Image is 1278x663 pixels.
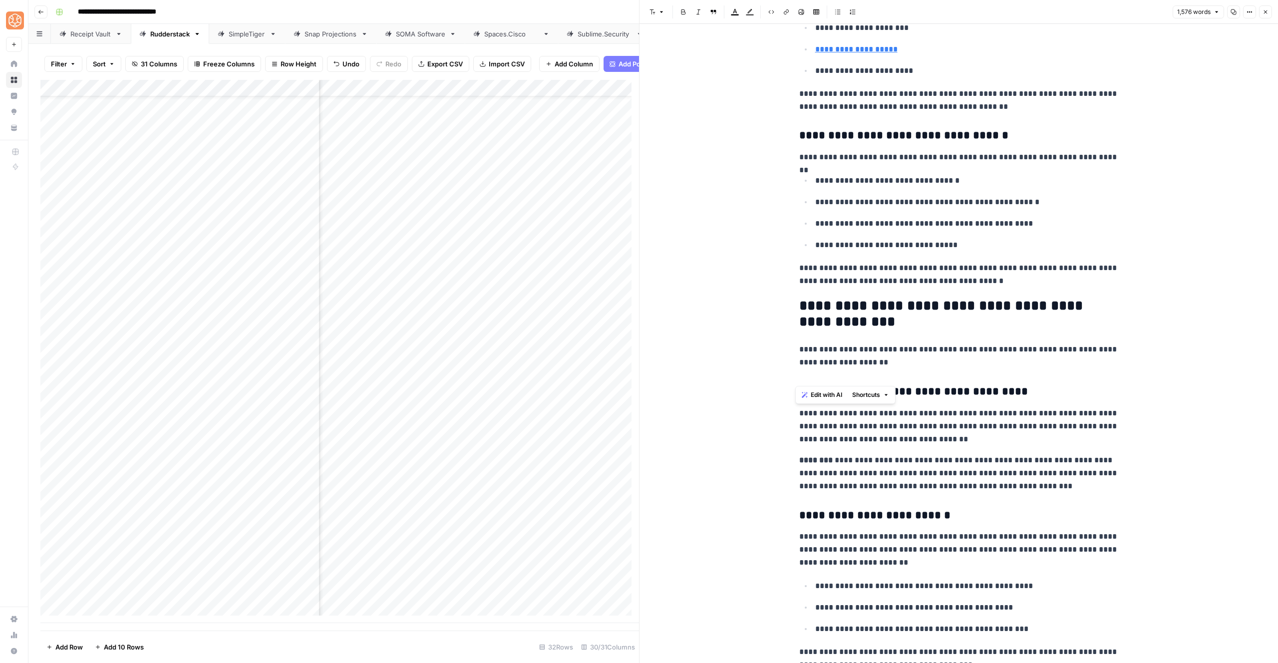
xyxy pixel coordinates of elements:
a: Receipt Vault [51,24,131,44]
a: [DOMAIN_NAME] [465,24,558,44]
a: Opportunities [6,104,22,120]
a: SimpleTiger [209,24,285,44]
span: Add Power Agent [619,59,673,69]
button: Export CSV [412,56,469,72]
a: Home [6,56,22,72]
span: Add Row [55,642,83,652]
span: 31 Columns [141,59,177,69]
a: Insights [6,88,22,104]
button: Redo [370,56,408,72]
span: Filter [51,59,67,69]
button: 31 Columns [125,56,184,72]
button: Add 10 Rows [89,639,150,655]
span: Add Column [555,59,593,69]
button: Add Row [40,639,89,655]
a: Rudderstack [131,24,209,44]
button: Add Power Agent [604,56,679,72]
button: Import CSV [473,56,531,72]
div: Snap Projections [305,29,357,39]
a: [DOMAIN_NAME] [558,24,651,44]
a: Usage [6,627,22,643]
div: 30/31 Columns [577,639,639,655]
div: SimpleTiger [229,29,266,39]
span: Import CSV [489,59,525,69]
span: Redo [385,59,401,69]
div: SOMA Software [396,29,445,39]
a: Snap Projections [285,24,376,44]
button: Shortcuts [848,388,893,401]
button: Undo [327,56,366,72]
div: 32 Rows [535,639,577,655]
div: Rudderstack [150,29,190,39]
span: Undo [342,59,359,69]
img: SimpleTiger Logo [6,11,24,29]
span: 1,576 words [1177,7,1211,16]
span: Row Height [281,59,317,69]
button: 1,576 words [1173,5,1224,18]
div: [DOMAIN_NAME] [484,29,539,39]
button: Workspace: SimpleTiger [6,8,22,33]
a: Browse [6,72,22,88]
div: Receipt Vault [70,29,111,39]
button: Edit with AI [798,388,846,401]
span: Export CSV [427,59,463,69]
span: Edit with AI [811,390,842,399]
span: Freeze Columns [203,59,255,69]
a: Your Data [6,120,22,136]
button: Add Column [539,56,600,72]
button: Row Height [265,56,323,72]
button: Freeze Columns [188,56,261,72]
span: Add 10 Rows [104,642,144,652]
button: Sort [86,56,121,72]
a: Settings [6,611,22,627]
span: Shortcuts [852,390,880,399]
button: Help + Support [6,643,22,659]
div: [DOMAIN_NAME] [578,29,632,39]
span: Sort [93,59,106,69]
a: SOMA Software [376,24,465,44]
button: Filter [44,56,82,72]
